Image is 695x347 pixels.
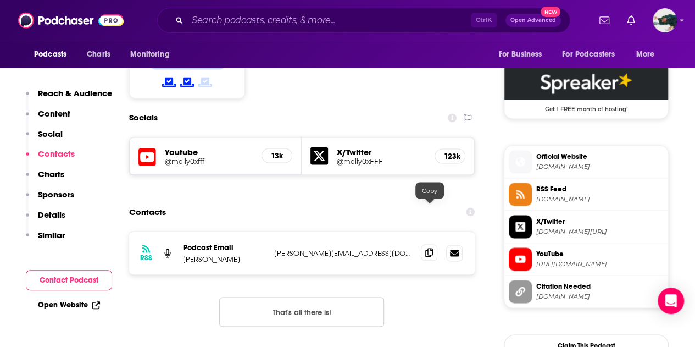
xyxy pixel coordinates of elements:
button: Content [26,108,70,129]
span: Open Advanced [510,18,556,23]
span: https://www.youtube.com/@molly0xfff [536,260,664,268]
span: RSS Feed [536,184,664,194]
h5: 13k [271,151,283,160]
a: Charts [80,44,117,65]
h2: Contacts [129,201,166,222]
img: Spreaker Deal: Get 1 FREE month of hosting! [504,67,668,100]
button: open menu [491,44,555,65]
span: New [541,7,560,17]
span: Citation Needed [536,281,664,291]
button: open menu [629,44,669,65]
a: Official Website[DOMAIN_NAME] [509,150,664,173]
p: Sponsors [38,189,74,200]
a: @molly0xfff [165,157,253,165]
a: Citation Needed[DOMAIN_NAME] [509,280,664,303]
button: open menu [26,44,81,65]
p: Charts [38,169,64,179]
button: Show profile menu [653,8,677,32]
span: twitter.com/molly0xFFF [536,227,664,235]
p: [PERSON_NAME][EMAIL_ADDRESS][DOMAIN_NAME] [274,248,412,257]
span: X/Twitter [536,216,664,226]
span: Ctrl K [471,13,497,27]
p: Contacts [38,148,75,159]
button: Contact Podcast [26,270,112,290]
button: open menu [555,44,631,65]
span: More [636,47,655,62]
span: Charts [87,47,110,62]
button: Social [26,129,63,149]
a: Show notifications dropdown [595,11,614,30]
h5: Youtube [165,146,253,157]
span: YouTube [536,249,664,258]
h5: 123k [444,151,456,161]
button: Charts [26,169,64,189]
span: Logged in as fsg.publicity [653,8,677,32]
h5: X/Twitter [337,146,425,157]
span: Get 1 FREE month of hosting! [504,100,668,113]
span: Monitoring [130,47,169,62]
a: Show notifications dropdown [622,11,640,30]
a: X/Twitter[DOMAIN_NAME][URL] [509,215,664,238]
a: RSS Feed[DOMAIN_NAME] [509,183,664,206]
p: Similar [38,230,65,240]
a: YouTube[URL][DOMAIN_NAME] [509,247,664,271]
p: Reach & Audience [38,88,112,98]
p: Social [38,129,63,139]
span: For Podcasters [562,47,615,62]
p: [PERSON_NAME] [183,254,265,263]
div: Search podcasts, credits, & more... [157,8,570,33]
button: Similar [26,230,65,250]
div: Open Intercom Messenger [658,288,684,314]
p: Details [38,210,65,220]
span: citationneeded.news [536,162,664,170]
div: Copy [415,182,444,199]
button: Details [26,210,65,230]
span: Podcasts [34,47,66,62]
span: citationneeded.news [536,292,664,300]
h2: Socials [129,107,158,128]
button: Reach & Audience [26,88,112,108]
p: Podcast Email [183,243,265,252]
button: Nothing here. [219,297,384,327]
button: Contacts [26,148,75,169]
a: Spreaker Deal: Get 1 FREE month of hosting! [504,67,668,112]
img: Podchaser - Follow, Share and Rate Podcasts [18,10,124,31]
p: Content [38,108,70,119]
button: Open AdvancedNew [505,14,561,27]
span: Official Website [536,151,664,161]
h3: RSS [140,253,152,262]
button: Sponsors [26,189,74,210]
span: spreaker.com [536,195,664,203]
img: User Profile [653,8,677,32]
span: For Business [498,47,542,62]
a: Open Website [38,300,100,310]
a: @molly0xFFF [337,157,425,165]
button: open menu [123,44,184,65]
input: Search podcasts, credits, & more... [187,12,471,29]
